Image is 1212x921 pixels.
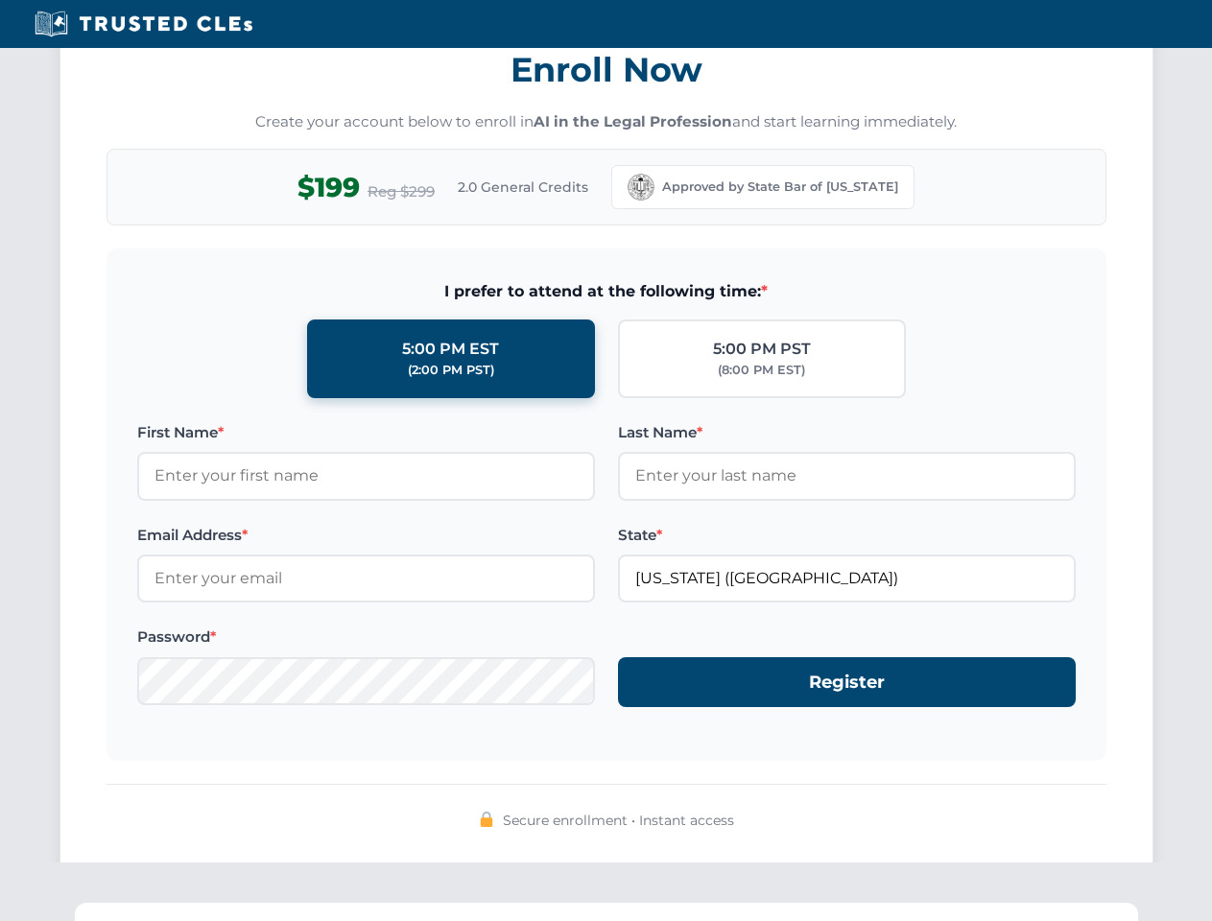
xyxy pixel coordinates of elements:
[368,180,435,203] span: Reg $299
[618,421,1076,444] label: Last Name
[408,361,494,380] div: (2:00 PM PST)
[107,39,1106,100] h3: Enroll Now
[534,112,732,130] strong: AI in the Legal Profession
[662,177,898,197] span: Approved by State Bar of [US_STATE]
[628,174,654,201] img: California Bar
[618,524,1076,547] label: State
[458,177,588,198] span: 2.0 General Credits
[137,452,595,500] input: Enter your first name
[137,524,595,547] label: Email Address
[107,111,1106,133] p: Create your account below to enroll in and start learning immediately.
[479,812,494,827] img: 🔒
[503,810,734,831] span: Secure enrollment • Instant access
[618,452,1076,500] input: Enter your last name
[137,626,595,649] label: Password
[137,555,595,602] input: Enter your email
[713,337,811,362] div: 5:00 PM PST
[618,555,1076,602] input: California (CA)
[137,279,1076,304] span: I prefer to attend at the following time:
[718,361,805,380] div: (8:00 PM EST)
[402,337,499,362] div: 5:00 PM EST
[618,657,1076,708] button: Register
[29,10,258,38] img: Trusted CLEs
[137,421,595,444] label: First Name
[297,166,360,209] span: $199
